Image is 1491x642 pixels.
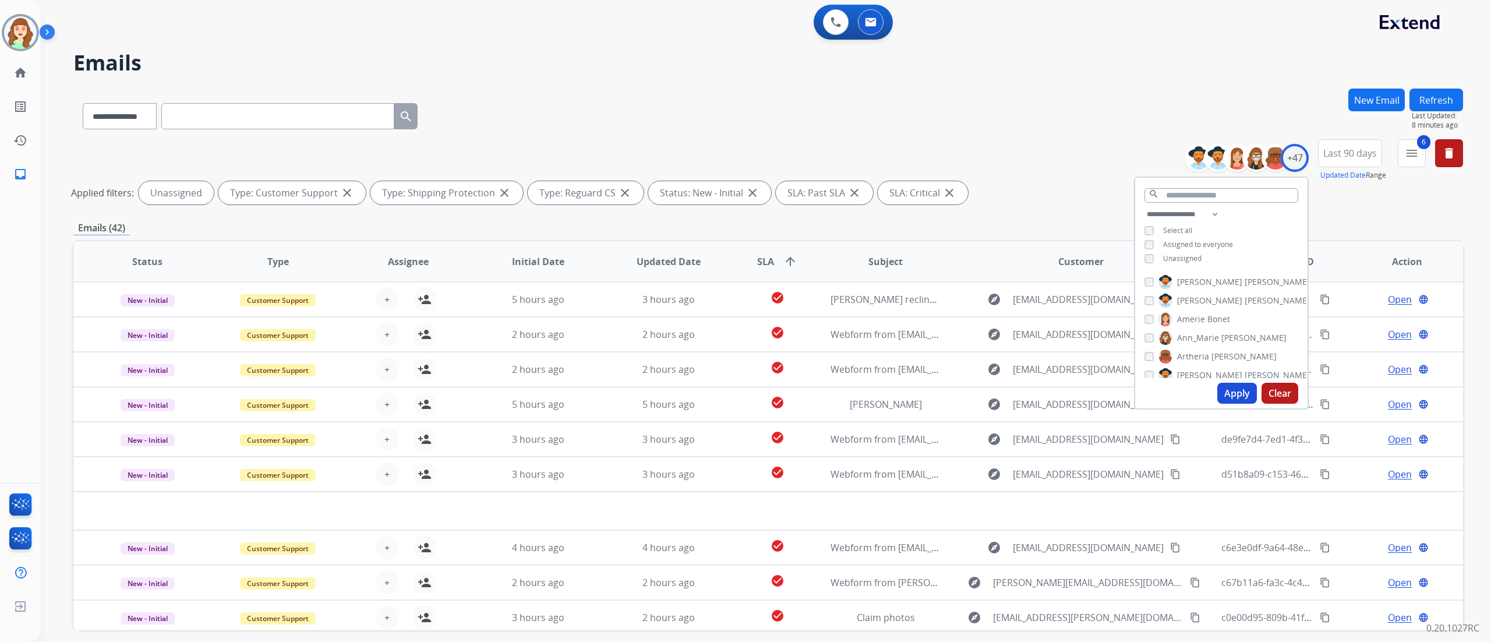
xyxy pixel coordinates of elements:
[376,358,399,381] button: +
[1320,329,1330,340] mat-icon: content_copy
[878,181,968,204] div: SLA: Critical
[771,431,785,445] mat-icon: check_circle
[1320,434,1330,445] mat-icon: content_copy
[1388,611,1412,625] span: Open
[1163,253,1202,263] span: Unassigned
[745,186,759,200] mat-icon: close
[993,576,1183,590] span: [PERSON_NAME][EMAIL_ADDRESS][DOMAIN_NAME]
[642,468,695,481] span: 3 hours ago
[1211,351,1277,362] span: [PERSON_NAME]
[987,327,1001,341] mat-icon: explore
[218,181,366,204] div: Type: Customer Support
[71,186,134,200] p: Applied filters:
[831,293,967,306] span: [PERSON_NAME] recliner claim.
[1190,612,1200,623] mat-icon: content_copy
[512,255,564,269] span: Initial Date
[1013,327,1164,341] span: [EMAIL_ADDRESS][DOMAIN_NAME]
[831,576,1167,589] span: Webform from [PERSON_NAME][EMAIL_ADDRESS][DOMAIN_NAME] on [DATE]
[13,66,27,80] mat-icon: home
[418,327,432,341] mat-icon: person_add
[240,329,316,341] span: Customer Support
[1418,294,1429,305] mat-icon: language
[1207,313,1230,325] span: Bonet
[1013,397,1164,411] span: [EMAIL_ADDRESS][DOMAIN_NAME]
[1320,399,1330,410] mat-icon: content_copy
[512,398,564,411] span: 5 hours ago
[240,577,316,590] span: Customer Support
[1221,433,1397,446] span: de9fe7d4-7ed1-4f39-90ef-8eb30d7538e9
[1245,295,1310,306] span: [PERSON_NAME]
[240,364,316,376] span: Customer Support
[1177,351,1209,362] span: Artheria
[1412,111,1463,121] span: Last Updated:
[418,541,432,555] mat-icon: person_add
[418,362,432,376] mat-icon: person_add
[512,363,564,376] span: 2 hours ago
[857,611,915,624] span: Claim photos
[1190,577,1200,588] mat-icon: content_copy
[831,468,1094,481] span: Webform from [EMAIL_ADDRESS][DOMAIN_NAME] on [DATE]
[1318,139,1382,167] button: Last 90 days
[1170,434,1181,445] mat-icon: content_copy
[1320,171,1366,180] button: Updated Date
[1013,362,1164,376] span: [EMAIL_ADDRESS][DOMAIN_NAME]
[384,541,390,555] span: +
[637,255,701,269] span: Updated Date
[987,432,1001,446] mat-icon: explore
[1388,397,1412,411] span: Open
[376,536,399,559] button: +
[139,181,214,204] div: Unassigned
[1221,328,1401,341] span: f15267c2-d5d3-49d4-8a08-8ddb70e32389
[340,186,354,200] mat-icon: close
[1426,621,1479,635] p: 0.20.1027RC
[831,328,1094,341] span: Webform from [EMAIL_ADDRESS][DOMAIN_NAME] on [DATE]
[370,181,523,204] div: Type: Shipping Protection
[418,467,432,481] mat-icon: person_add
[1418,469,1429,479] mat-icon: language
[376,463,399,486] button: +
[1418,329,1429,340] mat-icon: language
[831,433,1094,446] span: Webform from [EMAIL_ADDRESS][DOMAIN_NAME] on [DATE]
[1398,139,1426,167] button: 6
[831,541,1094,554] span: Webform from [EMAIL_ADDRESS][DOMAIN_NAME] on [DATE]
[376,393,399,416] button: +
[418,432,432,446] mat-icon: person_add
[771,396,785,410] mat-icon: check_circle
[987,397,1001,411] mat-icon: explore
[240,469,316,481] span: Customer Support
[240,612,316,625] span: Customer Support
[418,397,432,411] mat-icon: person_add
[1177,295,1242,306] span: [PERSON_NAME]
[1333,241,1463,282] th: Action
[1418,577,1429,588] mat-icon: language
[1418,364,1429,375] mat-icon: language
[642,541,695,554] span: 4 hours ago
[512,611,564,624] span: 3 hours ago
[512,576,564,589] span: 2 hours ago
[776,181,873,204] div: SLA: Past SLA
[1320,577,1330,588] mat-icon: content_copy
[648,181,771,204] div: Status: New - Initial
[1058,255,1104,269] span: Customer
[1409,89,1463,111] button: Refresh
[987,292,1001,306] mat-icon: explore
[1013,292,1164,306] span: [EMAIL_ADDRESS][DOMAIN_NAME]
[1417,135,1430,149] span: 6
[1388,327,1412,341] span: Open
[384,611,390,625] span: +
[783,255,797,269] mat-icon: arrow_upward
[512,541,564,554] span: 4 hours ago
[1245,276,1310,288] span: [PERSON_NAME]
[1177,276,1242,288] span: [PERSON_NAME]
[847,186,861,200] mat-icon: close
[399,110,413,124] mat-icon: search
[4,16,37,49] img: avatar
[121,294,175,306] span: New - Initial
[384,432,390,446] span: +
[121,469,175,481] span: New - Initial
[771,361,785,375] mat-icon: check_circle
[1388,541,1412,555] span: Open
[384,362,390,376] span: +
[771,574,785,588] mat-icon: check_circle
[1013,467,1164,481] span: [EMAIL_ADDRESS][DOMAIN_NAME]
